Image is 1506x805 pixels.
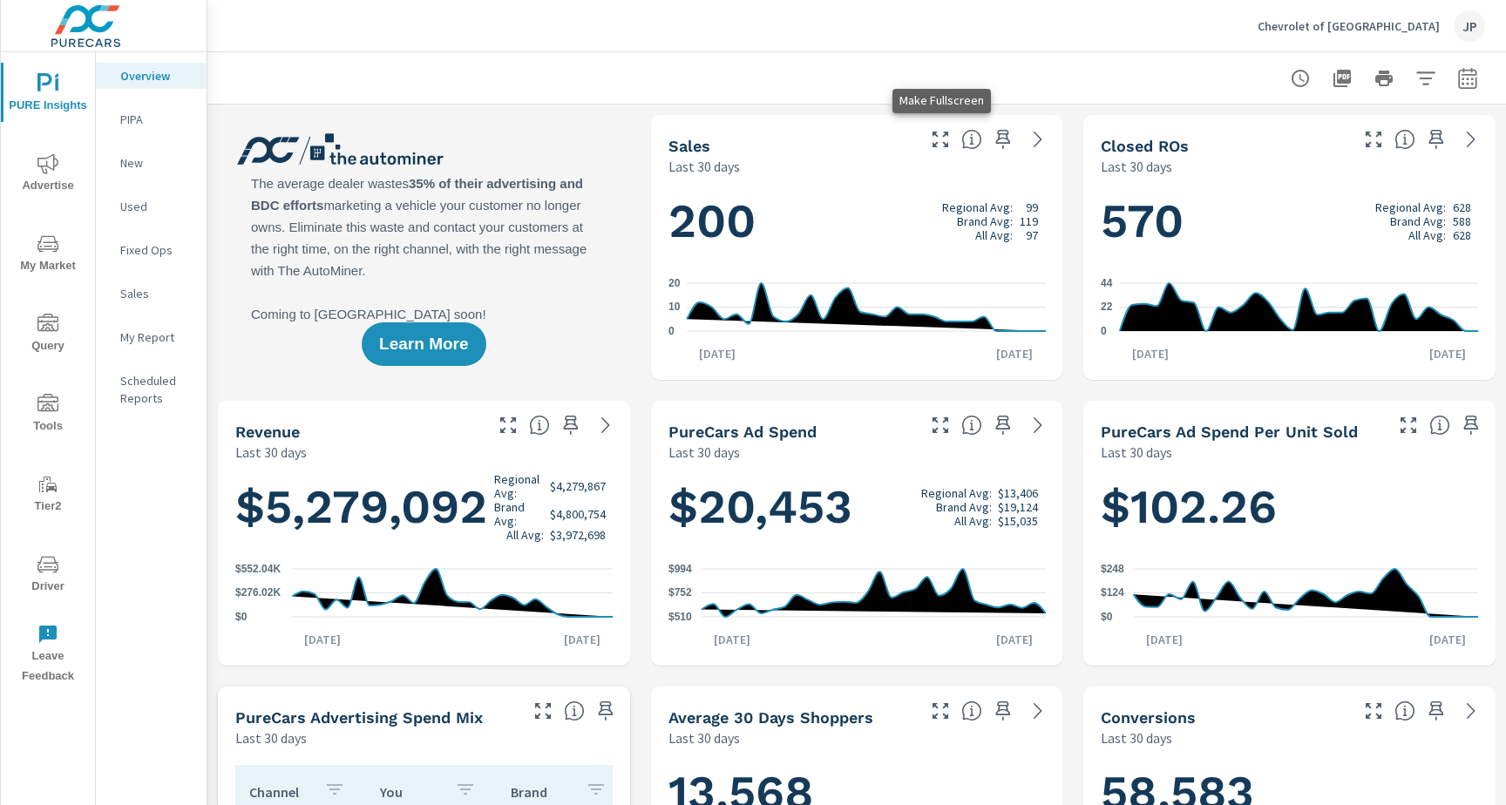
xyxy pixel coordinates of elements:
p: Last 30 days [1101,442,1172,463]
p: [DATE] [702,631,763,648]
h1: 200 [668,192,1046,251]
button: Make Fullscreen [1360,697,1387,725]
span: Tier2 [6,474,90,517]
h5: Revenue [235,423,300,441]
p: My Report [120,328,193,346]
text: $276.02K [235,587,281,599]
text: $248 [1101,563,1124,575]
p: Last 30 days [235,442,307,463]
a: See more details in report [592,411,620,439]
span: Query [6,314,90,356]
p: $19,124 [998,500,1038,514]
text: $0 [1101,611,1113,623]
p: [DATE] [984,345,1045,362]
p: Brand [511,783,572,801]
button: Make Fullscreen [926,697,954,725]
button: "Export Report to PDF" [1325,61,1360,96]
span: PURE Insights [6,73,90,116]
span: Save this to your personalized report [989,697,1017,725]
div: Used [96,193,207,220]
div: My Report [96,324,207,350]
p: Brand Avg: [1390,214,1446,228]
span: A rolling 30 day total of daily Shoppers on the dealership website, averaged over the selected da... [961,700,982,721]
text: $0 [235,611,248,623]
span: Save this to your personalized report [1457,411,1485,439]
p: 628 [1453,228,1471,242]
text: $752 [668,587,692,599]
text: 20 [668,277,681,289]
button: Make Fullscreen [1394,411,1422,439]
span: Average cost of advertising per each vehicle sold at the dealer over the selected date range. The... [1429,415,1450,436]
button: Learn More [362,322,485,366]
button: Make Fullscreen [1360,125,1387,153]
h5: PureCars Ad Spend [668,423,817,441]
span: Advertise [6,153,90,196]
span: Save this to your personalized report [1422,697,1450,725]
p: [DATE] [1417,631,1478,648]
p: Channel [249,783,310,801]
a: See more details in report [1024,411,1052,439]
a: See more details in report [1024,697,1052,725]
p: Sales [120,285,193,302]
button: Select Date Range [1450,61,1485,96]
span: Total cost of media for all PureCars channels for the selected dealership group over the selected... [961,415,982,436]
h1: $5,279,092 [235,472,613,542]
p: $4,800,754 [550,507,606,521]
div: Fixed Ops [96,237,207,263]
button: Apply Filters [1408,61,1443,96]
p: Brand Avg: [957,214,1013,228]
span: Save this to your personalized report [989,125,1017,153]
p: [DATE] [1417,345,1478,362]
span: Number of Repair Orders Closed by the selected dealership group over the selected time range. [So... [1394,129,1415,150]
p: Last 30 days [1101,156,1172,177]
h5: Sales [668,137,710,155]
span: Save this to your personalized report [1422,125,1450,153]
p: 588 [1453,214,1471,228]
span: Learn More [379,336,468,352]
text: $510 [668,611,692,623]
p: $4,279,867 [550,479,606,493]
p: [DATE] [984,631,1045,648]
p: Used [120,198,193,215]
p: $3,972,698 [550,528,606,542]
p: Last 30 days [668,727,740,748]
p: All Avg: [975,228,1013,242]
p: Scheduled Reports [120,372,193,407]
a: See more details in report [1024,125,1052,153]
p: 628 [1453,200,1471,214]
p: Chevrolet of [GEOGRAPHIC_DATA] [1258,18,1440,34]
p: You [380,783,441,801]
p: Regional Avg: [1375,200,1446,214]
span: Driver [6,554,90,597]
p: $15,035 [998,514,1038,528]
p: Fixed Ops [120,241,193,259]
div: Scheduled Reports [96,368,207,411]
button: Make Fullscreen [529,697,557,725]
h5: PureCars Advertising Spend Mix [235,708,483,727]
text: 22 [1101,301,1113,314]
text: 10 [668,301,681,314]
a: See more details in report [1457,125,1485,153]
div: PIPA [96,106,207,132]
button: Make Fullscreen [494,411,522,439]
p: All Avg: [1408,228,1446,242]
p: Overview [120,67,193,85]
p: [DATE] [1120,345,1181,362]
span: Tools [6,394,90,436]
h5: Conversions [1101,708,1196,727]
p: Last 30 days [668,442,740,463]
p: New [120,154,193,172]
span: Leave Feedback [6,624,90,687]
span: Save this to your personalized report [557,411,585,439]
h1: $20,453 [668,477,1046,537]
p: Last 30 days [668,156,740,177]
div: JP [1454,10,1485,42]
p: All Avg: [506,528,544,542]
a: See more details in report [1457,697,1485,725]
h1: $102.26 [1101,477,1478,537]
p: Last 30 days [235,727,307,748]
div: nav menu [1,52,95,693]
p: 119 [1020,214,1038,228]
span: Save this to your personalized report [989,411,1017,439]
h1: 570 [1101,192,1478,251]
